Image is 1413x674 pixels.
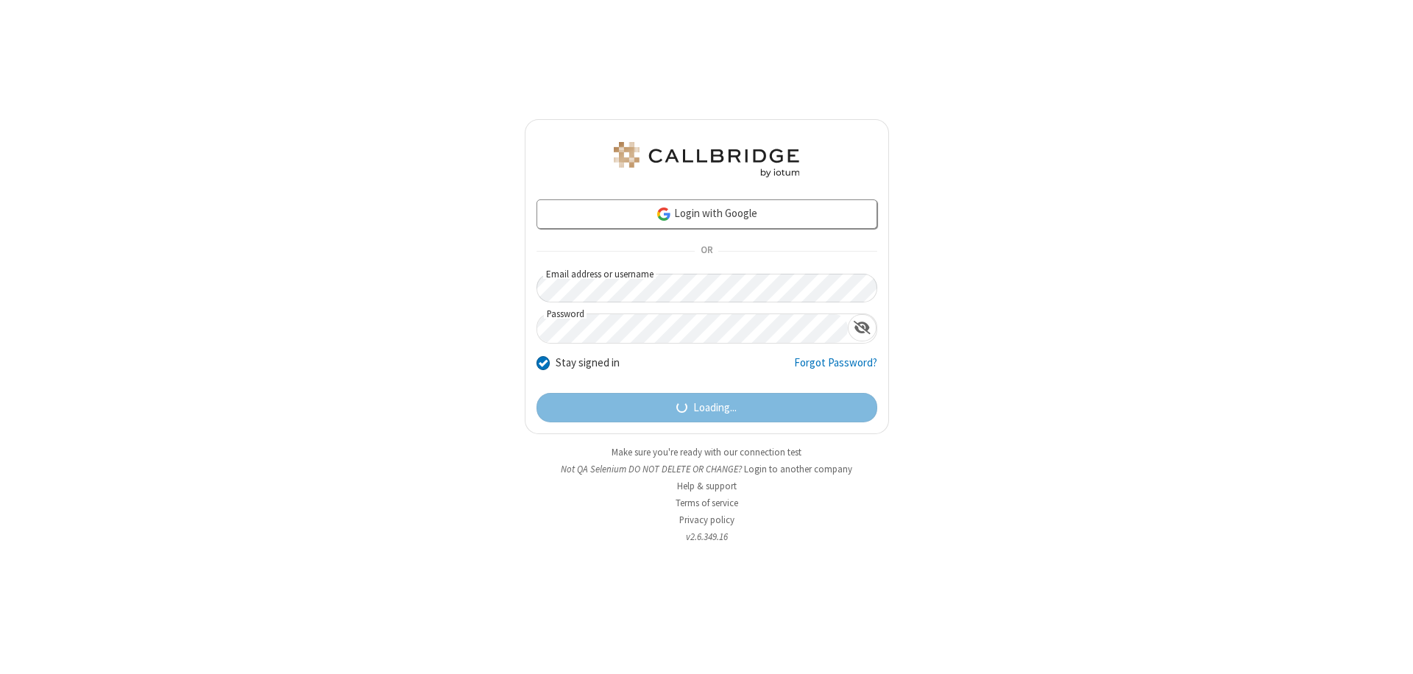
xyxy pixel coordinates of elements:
li: Not QA Selenium DO NOT DELETE OR CHANGE? [525,462,889,476]
a: Make sure you're ready with our connection test [612,446,801,458]
button: Loading... [536,393,877,422]
span: OR [695,241,718,262]
img: QA Selenium DO NOT DELETE OR CHANGE [611,142,802,177]
a: Forgot Password? [794,355,877,383]
input: Email address or username [536,274,877,302]
img: google-icon.png [656,206,672,222]
a: Login with Google [536,199,877,229]
iframe: Chat [1376,636,1402,664]
span: Loading... [693,400,737,416]
input: Password [537,314,848,343]
div: Show password [848,314,877,341]
label: Stay signed in [556,355,620,372]
a: Privacy policy [679,514,734,526]
li: v2.6.349.16 [525,530,889,544]
button: Login to another company [744,462,852,476]
a: Terms of service [676,497,738,509]
a: Help & support [677,480,737,492]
